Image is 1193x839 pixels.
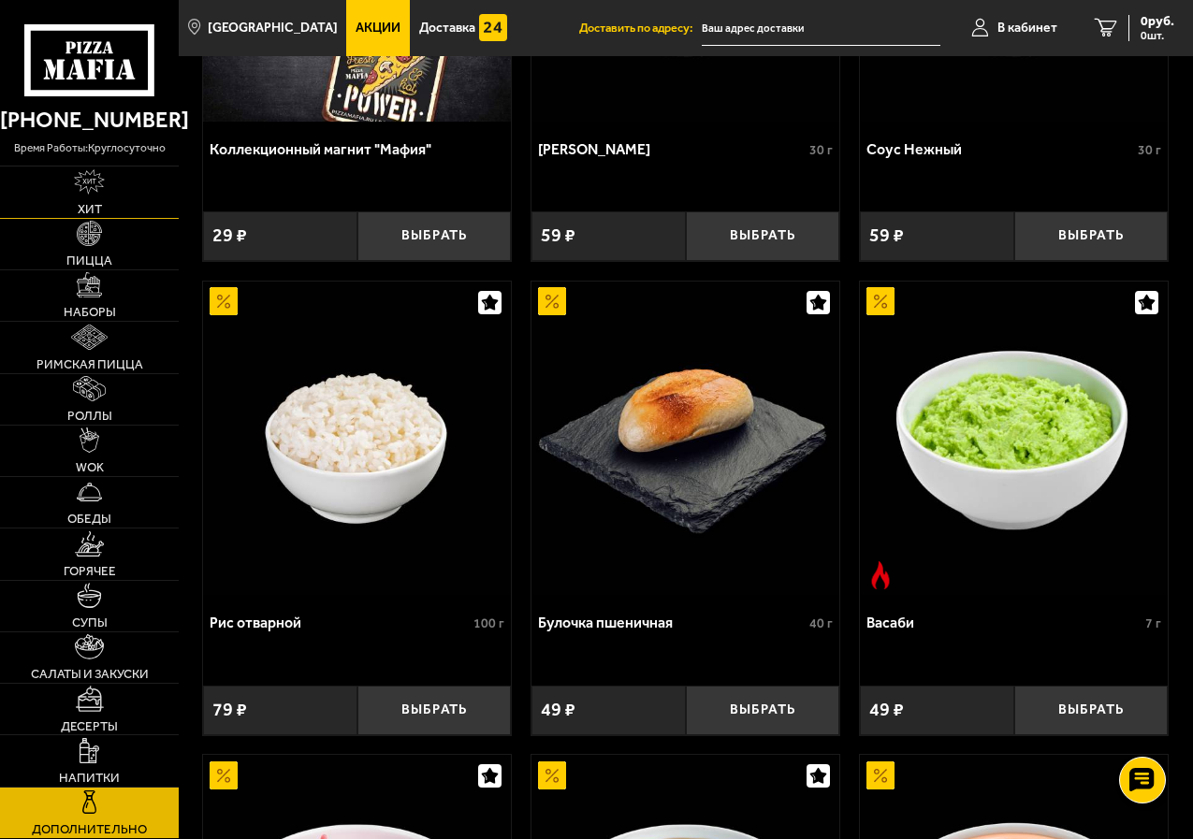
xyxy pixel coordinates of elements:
[473,615,504,631] span: 100 г
[869,701,904,719] span: 49 ₽
[76,461,104,473] span: WOK
[357,686,512,735] button: Выбрать
[686,211,840,261] button: Выбрать
[702,11,940,46] input: Ваш адрес доставки
[31,668,149,680] span: Салаты и закуски
[78,203,102,215] span: Хит
[866,140,1133,158] div: Соус Нежный
[212,226,247,245] span: 29 ₽
[208,22,338,35] span: [GEOGRAPHIC_DATA]
[59,772,120,784] span: Напитки
[869,226,904,245] span: 59 ₽
[860,282,1168,596] img: Васаби
[64,565,116,577] span: Горячее
[686,686,840,735] button: Выбрать
[531,282,839,596] img: Булочка пшеничная
[67,513,111,525] span: Обеды
[1014,211,1169,261] button: Выбрать
[579,22,702,35] span: Доставить по адресу:
[860,282,1168,596] a: АкционныйОстрое блюдоВасаби
[1138,142,1161,158] span: 30 г
[356,22,400,35] span: Акции
[66,254,112,267] span: Пицца
[36,358,143,370] span: Римская пицца
[809,615,833,631] span: 40 г
[866,561,895,589] img: Острое блюдо
[866,614,1141,631] div: Васаби
[538,614,805,631] div: Булочка пшеничная
[212,701,247,719] span: 79 ₽
[479,14,507,42] img: 15daf4d41897b9f0e9f617042186c801.svg
[32,823,147,835] span: Дополнительно
[538,761,566,789] img: Акционный
[64,306,116,318] span: Наборы
[210,140,500,158] div: Коллекционный магнит "Мафия"
[1014,686,1169,735] button: Выбрать
[538,287,566,315] img: Акционный
[866,761,895,789] img: Акционный
[1141,30,1174,41] span: 0 шт.
[809,142,833,158] span: 30 г
[1145,615,1161,631] span: 7 г
[541,226,575,245] span: 59 ₽
[203,282,511,596] img: Рис отварной
[210,614,469,631] div: Рис отварной
[210,287,238,315] img: Акционный
[357,211,512,261] button: Выбрать
[997,22,1057,35] span: В кабинет
[1141,15,1174,28] span: 0 руб.
[531,282,839,596] a: АкционныйБулочка пшеничная
[72,616,108,629] span: Супы
[419,22,475,35] span: Доставка
[538,140,805,158] div: [PERSON_NAME]
[210,761,238,789] img: Акционный
[702,11,940,46] span: Россия, Санкт-Петербург, Мельничная улица, 8
[67,410,112,422] span: Роллы
[61,720,118,732] span: Десерты
[203,282,511,596] a: АкционныйРис отварной
[541,701,575,719] span: 49 ₽
[866,287,895,315] img: Акционный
